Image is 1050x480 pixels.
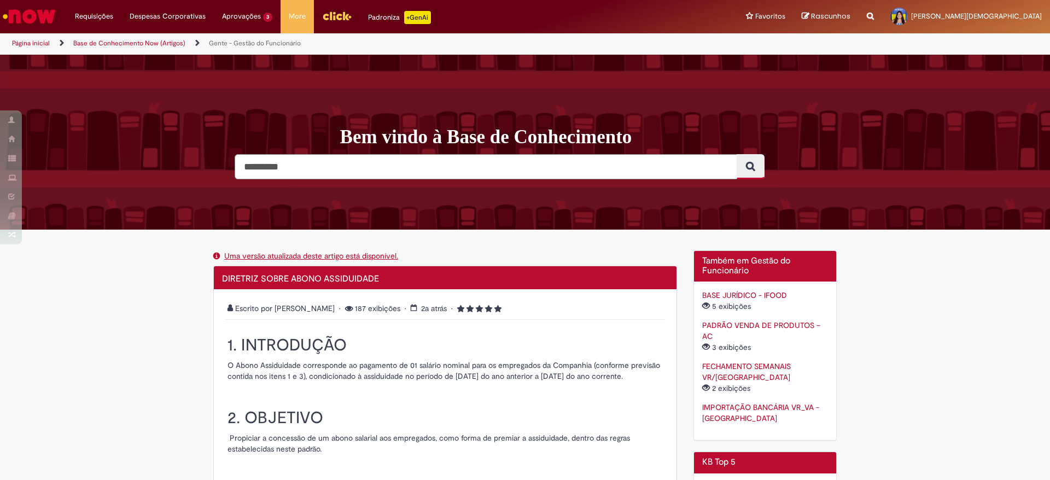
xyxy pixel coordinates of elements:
[224,251,398,261] a: Uma versão atualizada deste artigo está disponível.
[73,39,185,48] a: Base de Conhecimento Now (Artigos)
[421,303,447,313] time: 31/01/2024 11:25:07
[12,39,50,48] a: Página inicial
[457,303,501,313] span: Classificação média do artigo - 5.0 estrelas
[702,458,829,467] h2: KB Top 5
[755,11,785,22] span: Favoritos
[1,5,57,27] img: ServiceNow
[451,303,501,313] span: 5 rating
[227,360,663,382] p: O Abono Assiduidade corresponde ao pagamento de 01 salário nominal para os empregados da Companhi...
[702,361,791,382] a: FECHAMENTO SEMANAIS VR/[GEOGRAPHIC_DATA]
[693,250,837,441] div: Também em Gestão do Funcionário
[421,303,447,313] span: 2a atrás
[404,11,431,24] p: +GenAi
[702,320,820,341] a: PADRÃO VENDA DE PRODUTOS – AC
[737,154,765,179] button: Pesquisar
[811,11,850,21] span: Rascunhos
[209,39,301,48] a: Gente - Gestão do Funcionário
[702,301,753,311] span: 5 exibições
[263,13,272,22] span: 3
[222,11,261,22] span: Aprovações
[702,342,753,352] span: 3 exibições
[289,11,306,22] span: More
[8,33,692,54] ul: Trilhas de página
[227,409,663,427] h2: 2. OBJETIVO
[339,303,343,313] span: •
[340,126,845,149] h1: Bem vindo à Base de Conhecimento
[451,303,455,313] span: •
[457,305,464,313] i: 1
[911,11,1042,21] span: [PERSON_NAME][DEMOGRAPHIC_DATA]
[339,303,402,313] span: 187 exibições
[227,303,337,313] span: Escrito por [PERSON_NAME]
[485,305,492,313] i: 4
[75,11,113,22] span: Requisições
[368,11,431,24] div: Padroniza
[466,305,474,313] i: 2
[802,11,850,22] a: Rascunhos
[494,305,501,313] i: 5
[227,336,663,354] h2: 1. INTRODUÇÃO
[476,305,483,313] i: 3
[222,273,379,284] span: DIRETRIZ SOBRE ABONO ASSIDUIDADE
[405,303,409,313] span: •
[702,383,752,393] span: 2 exibições
[702,402,819,423] a: IMPORTAÇÃO BANCÁRIA VR_VA - [GEOGRAPHIC_DATA]
[227,432,663,454] p: Propiciar a concessão de um abono salarial aos empregados, como forma de premiar a assiduidade, d...
[702,290,787,300] a: BASE JURÍDICO - IFOOD
[702,256,829,276] h2: Também em Gestão do Funcionário
[322,8,352,24] img: click_logo_yellow_360x200.png
[130,11,206,22] span: Despesas Corporativas
[235,154,737,179] input: Pesquisar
